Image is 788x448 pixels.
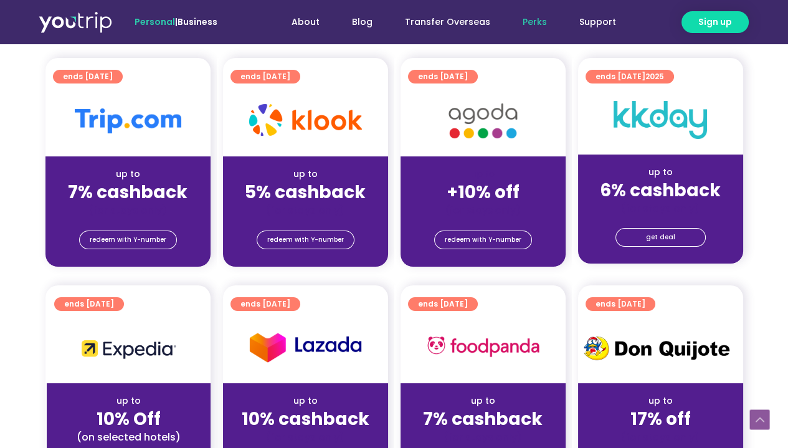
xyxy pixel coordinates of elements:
[178,16,217,28] a: Business
[55,204,201,217] div: (for stays only)
[57,394,201,407] div: up to
[411,394,556,407] div: up to
[447,180,520,204] strong: +10% off
[79,231,177,249] a: redeem with Y-number
[588,431,733,444] div: (for stays only)
[389,11,506,34] a: Transfer Overseas
[408,297,478,311] a: ends [DATE]
[230,297,300,311] a: ends [DATE]
[53,70,123,83] a: ends [DATE]
[242,407,369,431] strong: 10% cashback
[63,70,113,83] span: ends [DATE]
[586,70,674,83] a: ends [DATE]2025
[233,394,378,407] div: up to
[588,202,733,215] div: (for stays only)
[257,231,354,249] a: redeem with Y-number
[698,16,732,29] span: Sign up
[251,11,632,34] nav: Menu
[506,11,563,34] a: Perks
[645,71,664,82] span: 2025
[275,11,336,34] a: About
[681,11,749,33] a: Sign up
[588,394,733,407] div: up to
[135,16,217,28] span: |
[57,431,201,444] div: (on selected hotels)
[336,11,389,34] a: Blog
[240,70,290,83] span: ends [DATE]
[596,297,645,311] span: ends [DATE]
[230,70,300,83] a: ends [DATE]
[55,168,201,181] div: up to
[245,180,366,204] strong: 5% cashback
[240,297,290,311] span: ends [DATE]
[418,70,468,83] span: ends [DATE]
[615,228,706,247] a: get deal
[563,11,632,34] a: Support
[472,168,495,180] span: up to
[596,70,664,83] span: ends [DATE]
[411,204,556,217] div: (for stays only)
[135,16,175,28] span: Personal
[630,407,691,431] strong: 17% off
[54,297,124,311] a: ends [DATE]
[411,431,556,444] div: (for stays only)
[646,229,675,246] span: get deal
[64,297,114,311] span: ends [DATE]
[97,407,161,431] strong: 10% Off
[418,297,468,311] span: ends [DATE]
[434,231,532,249] a: redeem with Y-number
[408,70,478,83] a: ends [DATE]
[233,168,378,181] div: up to
[233,204,378,217] div: (for stays only)
[267,231,344,249] span: redeem with Y-number
[233,431,378,444] div: (for stays only)
[423,407,543,431] strong: 7% cashback
[90,231,166,249] span: redeem with Y-number
[586,297,655,311] a: ends [DATE]
[588,166,733,179] div: up to
[600,178,721,203] strong: 6% cashback
[68,180,188,204] strong: 7% cashback
[445,231,521,249] span: redeem with Y-number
